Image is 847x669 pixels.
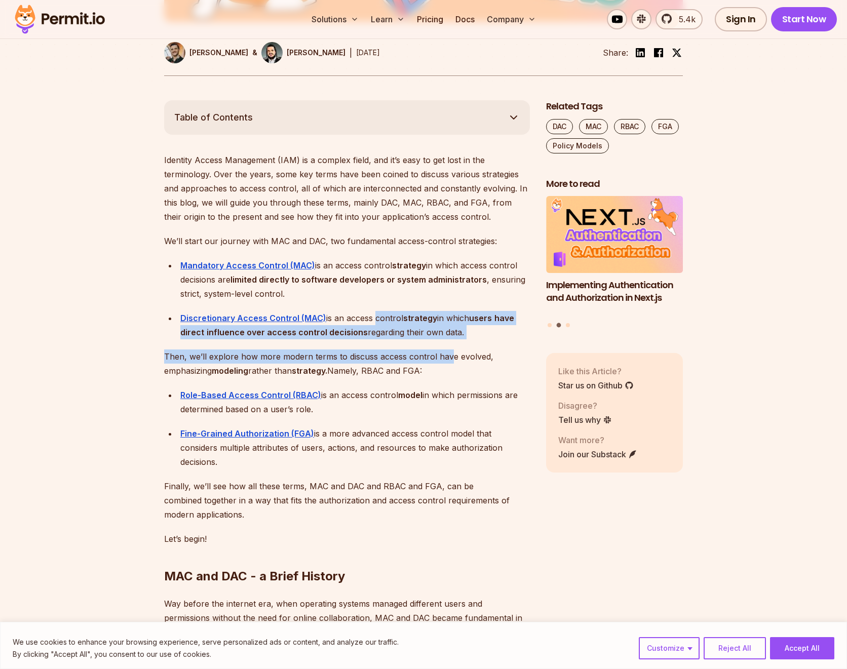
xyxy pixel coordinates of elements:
[212,366,248,376] strong: modeling
[180,388,530,416] div: is an access control in which permissions are determined based on a user’s role.
[164,528,530,584] h2: MAC and DAC - a Brief History
[13,648,399,660] p: By clicking "Accept All", you consent to our use of cookies.
[546,100,683,113] h2: Related Tags
[10,2,109,36] img: Permit logo
[614,119,645,134] a: RBAC
[164,100,530,135] button: Table of Contents
[398,390,422,400] strong: model
[771,7,837,31] a: Start Now
[180,260,315,270] a: Mandatory Access Control (MAC)
[770,637,834,659] button: Accept All
[174,110,253,125] span: Table of Contents
[164,597,530,639] p: Way before the internet era, when operating systems managed different users and permissions witho...
[546,279,683,304] h3: Implementing Authentication and Authorization in Next.js
[164,532,530,546] p: Let’s begin!
[367,9,409,29] button: Learn
[651,119,679,134] a: FGA
[164,42,248,63] a: [PERSON_NAME]
[292,366,327,376] strong: strategy.
[207,327,368,337] strong: influence over access control decisions
[180,390,321,400] a: Role-Based Access Control (RBAC)
[634,47,646,59] img: linkedin
[189,48,248,58] p: [PERSON_NAME]
[13,636,399,648] p: We use cookies to enhance your browsing experience, serve personalized ads or content, and analyz...
[307,9,363,29] button: Solutions
[558,448,637,460] a: Join our Substack
[180,327,204,337] strong: direct
[672,48,682,58] img: twitter
[558,434,637,446] p: Want more?
[356,48,380,57] time: [DATE]
[546,196,683,329] div: Posts
[673,13,696,25] span: 5.4k
[180,311,530,339] div: is an access control in which regarding their own data.
[261,42,283,63] img: Gabriel L. Manor
[704,637,766,659] button: Reject All
[639,637,700,659] button: Customize
[603,47,628,59] li: Share:
[287,48,345,58] p: [PERSON_NAME]
[579,119,608,134] a: MAC
[392,260,426,270] strong: strategy
[451,9,479,29] a: Docs
[546,196,683,317] a: Implementing Authentication and Authorization in Next.jsImplementing Authentication and Authoriza...
[652,47,665,59] img: facebook
[164,42,185,63] img: Daniel Bass
[164,479,530,522] p: Finally, we’ll see how all these terms, MAC and DAC and RBAC and FGA, can be combined together in...
[164,349,530,378] p: Then, we’ll explore how more modern terms to discuss access control have evolved, emphasizing rat...
[483,9,540,29] button: Company
[180,428,314,439] a: Fine-Grained Authorization (FGA)
[180,258,530,301] div: is an access control in which access control decisions are , ensuring strict, system-level control.
[261,42,345,63] a: [PERSON_NAME]
[546,196,683,273] img: Implementing Authentication and Authorization in Next.js
[715,7,767,31] a: Sign In
[230,274,487,285] strong: limited directly to software developers or system administrators
[164,153,530,224] p: Identity Access Management (IAM) is a complex field, and it’s easy to get lost in the terminology...
[558,414,612,426] a: Tell us why
[558,379,634,391] a: Star us on Github
[558,400,612,412] p: Disagree?
[546,138,609,153] a: Policy Models
[164,234,530,248] p: We’ll start our journey with MAC and DAC, two fundamental access-control strategies:
[566,323,570,327] button: Go to slide 3
[180,426,530,469] div: is a more advanced access control model that considers multiple attributes of users, actions, and...
[656,9,703,29] a: 5.4k
[413,9,447,29] a: Pricing
[546,119,573,134] a: DAC
[403,313,437,323] strong: strategy
[494,313,514,323] strong: have
[557,323,561,328] button: Go to slide 2
[180,313,326,323] a: Discretionary Access Control (MAC)
[546,196,683,317] li: 2 of 3
[546,178,683,190] h2: More to read
[548,323,552,327] button: Go to slide 1
[252,48,257,58] p: &
[558,365,634,377] p: Like this Article?
[350,47,352,59] div: |
[469,313,492,323] strong: users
